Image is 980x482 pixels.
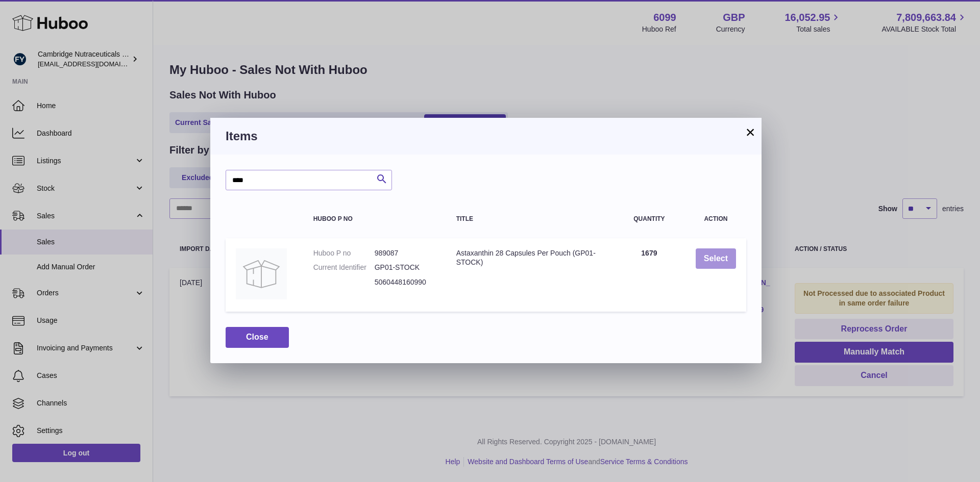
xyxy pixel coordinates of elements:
img: Astaxanthin 28 Capsules Per Pouch (GP01-STOCK) [236,248,287,299]
th: Huboo P no [303,206,446,233]
dt: Current Identifier [313,263,375,272]
h3: Items [226,128,746,144]
dt: Huboo P no [313,248,375,258]
div: Astaxanthin 28 Capsules Per Pouch (GP01-STOCK) [456,248,603,268]
button: Select [696,248,736,269]
td: 1679 [613,238,685,312]
dd: 989087 [375,248,436,258]
button: × [744,126,756,138]
th: Quantity [613,206,685,233]
th: Action [685,206,746,233]
dd: GP01-STOCK [375,263,436,272]
dd: 5060448160990 [375,277,436,287]
button: Close [226,327,289,348]
span: Close [246,333,268,341]
th: Title [446,206,613,233]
